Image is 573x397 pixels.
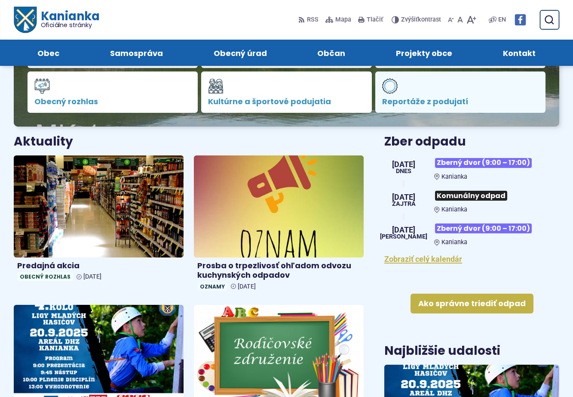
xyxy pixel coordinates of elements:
[40,22,99,28] span: Oficiálne stránky
[498,15,506,25] span: EN
[93,40,180,66] a: Samospráva
[496,15,508,25] a: EN
[208,97,365,106] span: Kultúrne a športové podujatia
[14,7,99,33] a: Logo Kanianka, prejsť na domovskú stránku.
[83,273,101,280] span: [DATE]
[384,187,559,213] a: Komunálny odpad Kanianka [DATE] Zajtra
[392,201,416,207] span: Zajtra
[367,16,383,24] span: Tlačiť
[335,15,351,25] span: Mapa
[515,14,526,25] img: Prejsť na Facebook stránku
[214,40,267,66] span: Obecný úrad
[14,135,73,149] h3: Aktuality
[503,40,536,66] span: Kontakt
[21,40,76,66] a: Obec
[36,10,99,28] h1: Kanianka
[384,220,559,246] a: Zberný dvor (9:00 – 17:00) Kanianka [DATE] [PERSON_NAME]
[392,161,415,168] span: [DATE]
[382,97,539,106] span: Reportáže z podujatí
[435,191,507,201] span: Komunálny odpad
[28,71,198,113] a: Obecný rozhlas
[392,11,443,29] button: Zvýšiťkontrast
[356,11,385,29] button: Tlačiť
[401,16,418,23] span: Zvýšiť
[396,40,452,66] span: Projekty obce
[194,155,364,295] a: Prosba o trpezlivosť ohľadom odvozu kuchynských odpadov Oznamy [DATE]
[392,193,416,201] span: [DATE]
[298,11,320,29] a: RSS
[324,11,353,29] a: Mapa
[384,155,559,180] a: Zberný dvor (9:00 – 17:00) Kanianka [DATE] Dnes
[14,7,36,33] img: Prejsť na domovskú stránku
[317,40,345,66] span: Občan
[301,40,362,66] a: Občan
[384,254,462,264] a: Zobraziť celý kalendár
[197,40,284,66] a: Obecný úrad
[197,282,227,291] span: Oznamy
[486,40,552,66] a: Kontakt
[384,135,559,149] h3: Zber odpadu
[238,283,256,290] span: [DATE]
[34,97,191,106] span: Obecný rozhlas
[401,16,441,24] span: kontrast
[435,158,532,168] span: Zberný dvor (9:00 – 17:00)
[380,226,427,234] span: [DATE]
[380,234,427,240] span: [PERSON_NAME]
[110,40,163,66] span: Samospráva
[441,206,467,213] span: Kanianka
[441,239,467,246] span: Kanianka
[17,261,180,271] h4: Predajná akcia
[14,155,184,285] a: Predajná akcia Obecný rozhlas [DATE]
[435,223,532,233] span: Zberný dvor (9:00 – 17:00)
[37,40,59,66] span: Obec
[307,15,319,25] span: RSS
[197,261,360,280] h4: Prosba o trpezlivosť ohľadom odvozu kuchynských odpadov
[392,168,415,174] span: Dnes
[384,344,500,358] h3: Najbližšie udalosti
[446,11,456,29] button: Zmenšiť veľkosť písma
[375,71,545,113] a: Reportáže z podujatí
[411,294,533,313] a: Ako správne triediť odpad
[201,71,371,113] a: Kultúrne a športové podujatia
[379,40,469,66] a: Projekty obce
[441,173,467,180] span: Kanianka
[465,11,478,29] button: Zväčšiť veľkosť písma
[456,11,465,29] button: Nastaviť pôvodnú veľkosť písma
[17,272,73,281] span: Obecný rozhlas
